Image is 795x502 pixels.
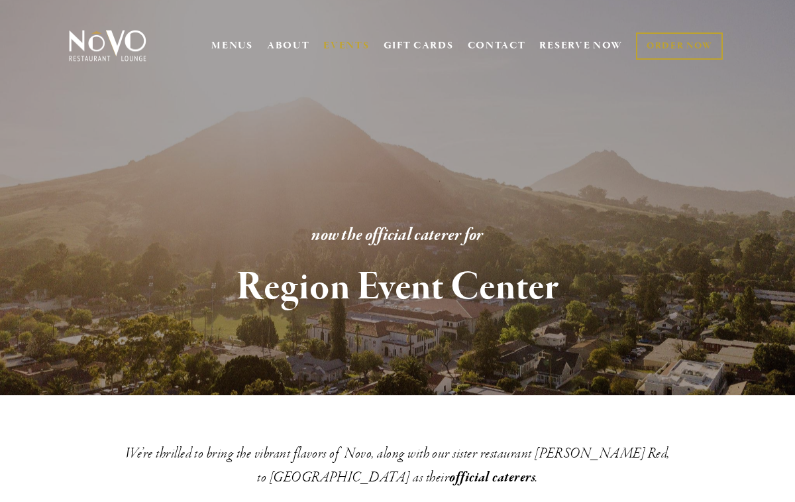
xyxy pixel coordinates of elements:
em: caterers [492,468,535,487]
a: MENUS [211,39,253,52]
em: We’re thrilled to bring the vibrant flavors of Novo, along with our sister restaurant [PERSON_NAM... [125,444,669,487]
a: ABOUT [267,39,310,52]
a: ORDER NOW [636,32,723,60]
img: Novo Restaurant &amp; Lounge [66,29,149,62]
a: CONTACT [468,33,526,58]
em: . [535,468,537,487]
a: EVENTS [323,39,369,52]
strong: Region Event Center [237,262,559,312]
a: GIFT CARDS [384,33,454,58]
em: official [449,468,490,487]
a: RESERVE NOW [539,33,623,58]
em: now the official caterer for [311,223,483,247]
